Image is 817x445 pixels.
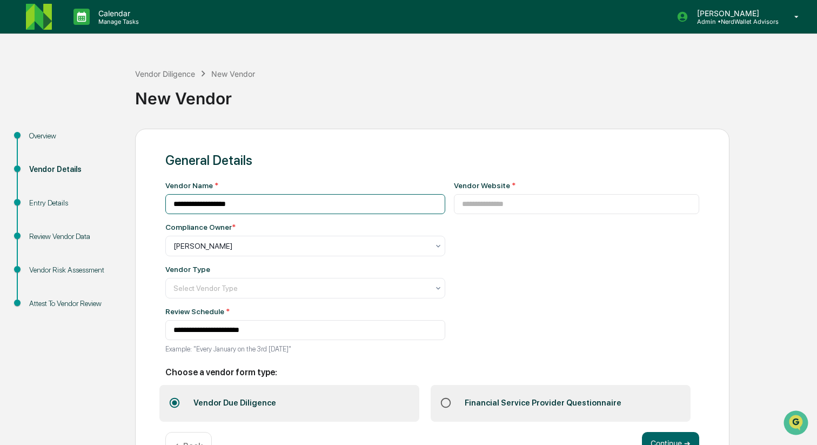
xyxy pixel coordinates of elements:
div: Attest To Vendor Review [29,298,118,309]
p: Example: "Every January on the 3rd [DATE]" [165,345,445,353]
div: General Details [165,152,699,168]
div: Vendor Type [165,265,210,274]
img: logo [26,4,52,30]
div: New Vendor [211,69,255,78]
a: 🖐️Preclearance [6,132,74,151]
div: Compliance Owner [165,223,236,231]
p: How can we help? [11,23,197,40]
span: Data Lookup [22,157,68,168]
div: 🗄️ [78,137,87,146]
input: Clear [28,49,178,61]
div: Review Vendor Data [29,231,118,242]
div: 🖐️ [11,137,19,146]
span: Preclearance [22,136,70,147]
iframe: Open customer support [782,409,812,439]
p: Calendar [90,9,144,18]
a: Powered byPylon [76,183,131,191]
span: Attestations [89,136,134,147]
p: Admin • NerdWallet Advisors [688,18,779,25]
div: Financial Service Provider Questionnaire [457,389,630,417]
div: Overview [29,130,118,142]
p: [PERSON_NAME] [688,9,779,18]
div: Vendor Risk Assessment [29,264,118,276]
div: We're available if you need us! [37,94,137,102]
div: Vendor Due Diligence [185,389,284,417]
a: 🗄️Attestations [74,132,138,151]
button: Start new chat [184,86,197,99]
img: 1746055101610-c473b297-6a78-478c-a979-82029cc54cd1 [11,83,30,102]
div: Vendor Name [165,181,445,190]
h2: Choose a vendor form type: [165,367,699,377]
p: Manage Tasks [90,18,144,25]
div: Vendor Website [454,181,700,190]
div: Entry Details [29,197,118,209]
div: Review Schedule [165,307,445,316]
a: 🔎Data Lookup [6,152,72,172]
span: Pylon [108,183,131,191]
div: 🔎 [11,158,19,167]
div: Vendor Details [29,164,118,175]
div: Start new chat [37,83,177,94]
div: Vendor Diligence [135,69,195,78]
div: New Vendor [135,80,812,108]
